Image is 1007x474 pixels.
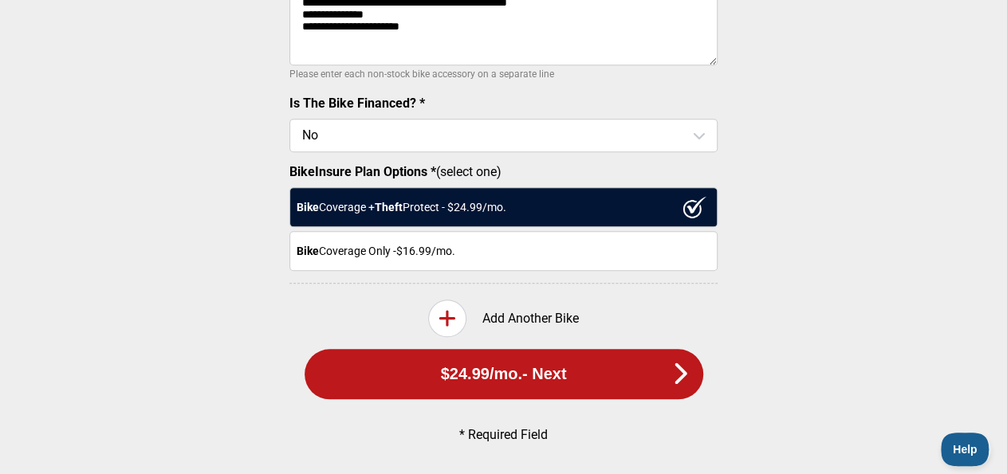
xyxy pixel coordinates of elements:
img: ux1sgP1Haf775SAghJI38DyDlYP+32lKFAAAAAElFTkSuQmCC [682,196,706,218]
strong: BikeInsure Plan Options * [289,164,436,179]
label: (select one) [289,164,718,179]
div: Coverage + Protect - $ 24.99 /mo. [289,187,718,227]
p: * Required Field [317,427,691,442]
div: Coverage Only - $16.99 /mo. [289,231,718,271]
strong: Bike [297,201,319,213]
iframe: Toggle Customer Support [941,433,991,466]
strong: Theft [375,201,403,213]
label: Is The Bike Financed? * [289,96,425,111]
strong: Bike [297,245,319,257]
div: Add Another Bike [289,300,718,337]
p: Please enter each non-stock bike accessory on a separate line [289,65,718,84]
button: $24.99/mo.- Next [305,349,703,399]
span: /mo. [490,365,522,383]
